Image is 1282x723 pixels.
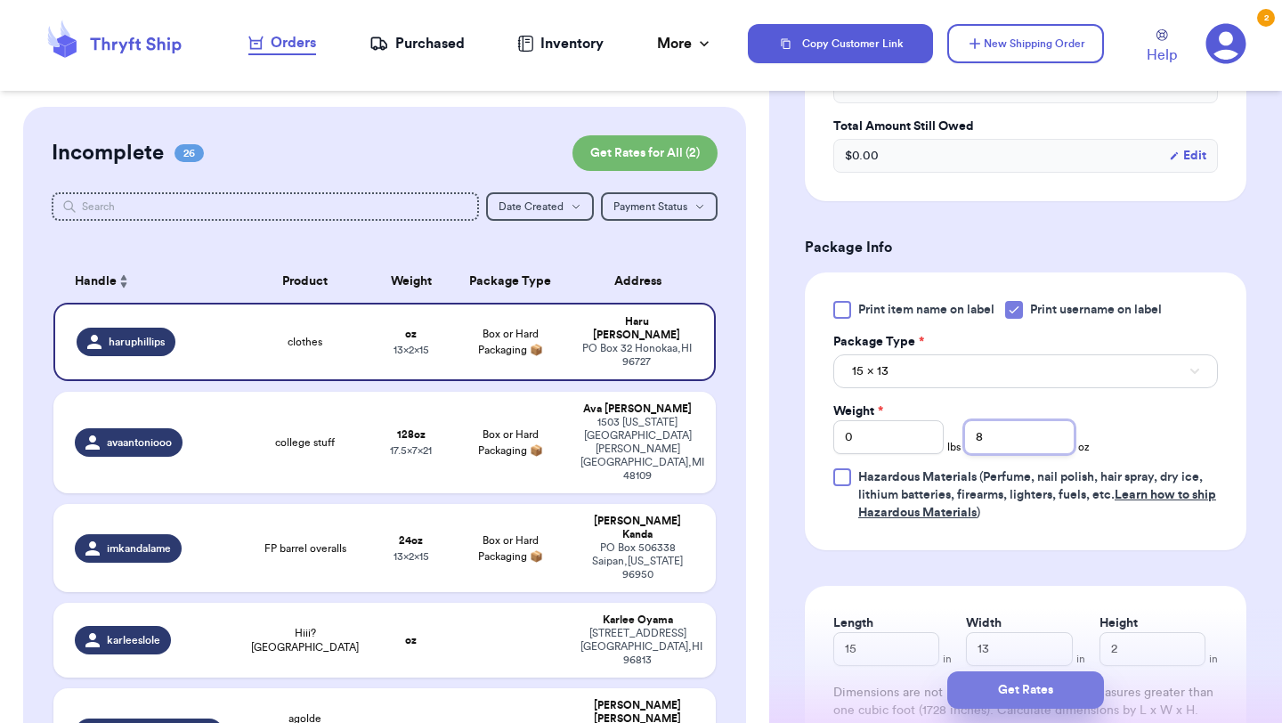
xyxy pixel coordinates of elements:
button: Edit [1169,147,1206,165]
label: Height [1099,614,1138,632]
span: 17.5 x 7 x 21 [390,445,432,456]
a: 2 [1205,23,1246,64]
strong: oz [405,329,417,339]
span: Print item name on label [858,301,994,319]
div: 1503 [US_STATE][GEOGRAPHIC_DATA] [PERSON_NAME][GEOGRAPHIC_DATA] , MI 48109 [580,416,694,483]
th: Product [239,260,371,303]
th: Address [570,260,716,303]
span: Hazardous Materials [858,471,977,483]
span: Date Created [499,201,564,212]
span: 13 x 2 x 15 [394,551,429,562]
span: lbs [947,440,961,454]
a: Help [1147,29,1177,66]
strong: oz [405,635,417,646]
button: Get Rates for All (2) [572,135,718,171]
div: PO Box 506338 Saipan , [US_STATE] 96950 [580,541,694,581]
span: (Perfume, nail polish, hair spray, dry ice, lithium batteries, firearms, lighters, fuels, etc. ) [858,471,1216,519]
label: Total Amount Still Owed [833,118,1218,135]
th: Weight [371,260,450,303]
span: FP barrel overalls [264,541,346,556]
span: Box or Hard Packaging 📦 [478,429,543,456]
span: clothes [288,335,322,349]
div: PO Box 32 Honokaa , HI 96727 [580,342,693,369]
h2: Incomplete [52,139,164,167]
label: Length [833,614,873,632]
span: 26 [174,144,204,162]
span: Help [1147,45,1177,66]
span: oz [1078,440,1090,454]
span: karleeslole [107,633,160,647]
div: Haru [PERSON_NAME] [580,315,693,342]
button: Sort ascending [117,271,131,292]
div: More [657,33,713,54]
label: Weight [833,402,883,420]
th: Package Type [450,260,570,303]
span: imkandalame [107,541,171,556]
span: avaantoniooo [107,435,172,450]
span: in [943,652,952,666]
div: [PERSON_NAME] Kanda [580,515,694,541]
h3: Package Info [805,237,1246,258]
button: Get Rates [947,671,1104,709]
span: Handle [75,272,117,291]
div: Karlee Oyama [580,613,694,627]
span: college stuff [275,435,335,450]
button: New Shipping Order [947,24,1104,63]
button: Payment Status [601,192,718,221]
strong: 24 oz [399,535,423,546]
button: Date Created [486,192,594,221]
label: Package Type [833,333,924,351]
a: Inventory [517,33,604,54]
div: [STREET_ADDRESS] [GEOGRAPHIC_DATA] , HI 96813 [580,627,694,667]
div: Orders [248,32,316,53]
span: haruphillips [109,335,165,349]
a: Orders [248,32,316,55]
input: Search [52,192,479,221]
span: 13 x 2 x 15 [394,345,429,355]
button: Copy Customer Link [748,24,933,63]
span: in [1209,652,1218,666]
span: 15 x 13 [852,362,888,380]
strong: 128 oz [397,429,426,440]
span: Hiii? [GEOGRAPHIC_DATA] [249,626,361,654]
label: Width [966,614,1002,632]
div: Ava [PERSON_NAME] [580,402,694,416]
span: Box or Hard Packaging 📦 [478,329,543,355]
span: Print username on label [1030,301,1162,319]
a: Purchased [369,33,465,54]
span: in [1076,652,1085,666]
span: Box or Hard Packaging 📦 [478,535,543,562]
span: Payment Status [613,201,687,212]
span: $ 0.00 [845,147,879,165]
button: 15 x 13 [833,354,1218,388]
div: 2 [1257,9,1275,27]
